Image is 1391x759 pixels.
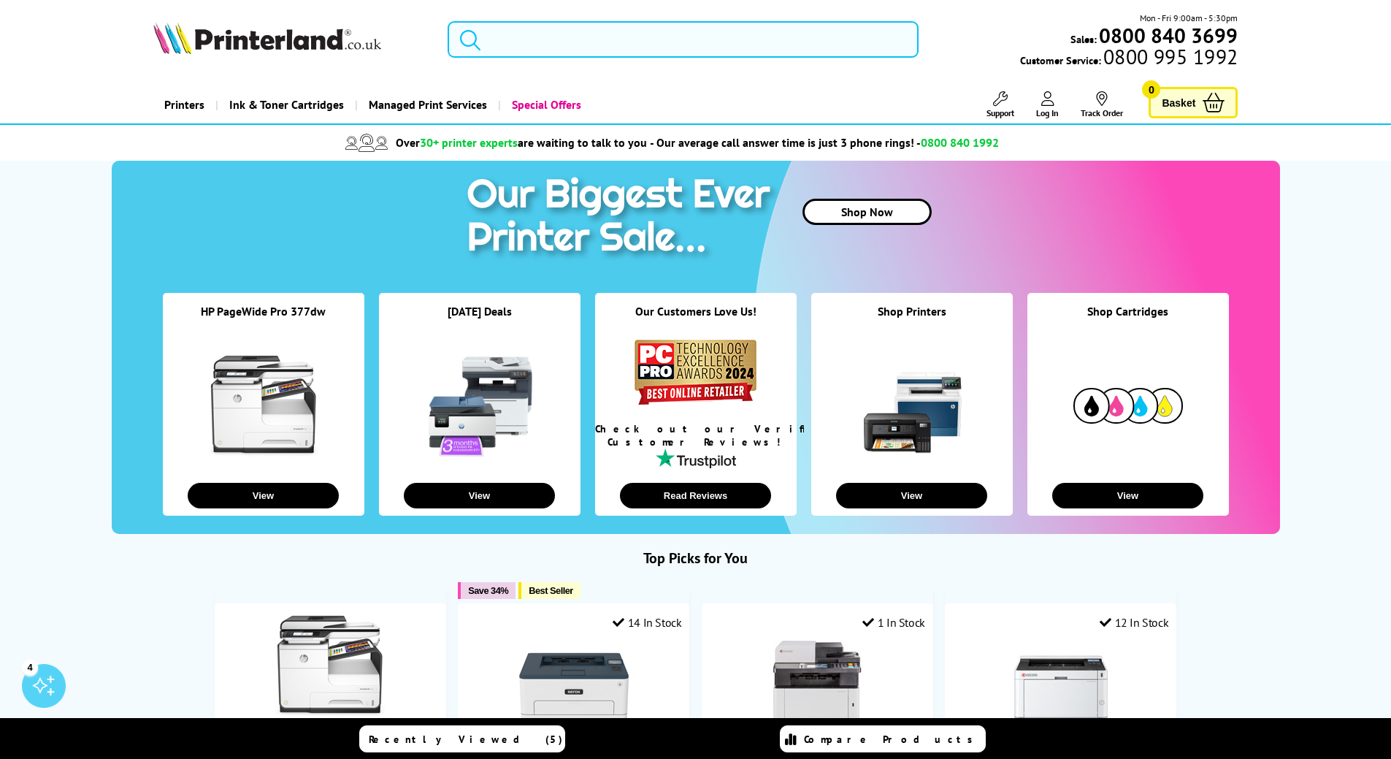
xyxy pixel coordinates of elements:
[811,304,1013,337] div: Shop Printers
[420,135,518,150] span: 30+ printer experts
[1020,50,1238,67] span: Customer Service:
[620,483,771,508] button: Read Reviews
[1142,80,1160,99] span: 0
[1162,93,1195,112] span: Basket
[153,86,215,123] a: Printers
[1036,107,1059,118] span: Log In
[986,91,1014,118] a: Support
[215,86,355,123] a: Ink & Toner Cartridges
[498,86,592,123] a: Special Offers
[355,86,498,123] a: Managed Print Services
[780,725,986,752] a: Compare Products
[1097,28,1238,42] a: 0800 840 3699
[613,615,681,630] div: 14 In Stock
[188,483,339,508] button: View
[921,135,999,150] span: 0800 840 1992
[986,107,1014,118] span: Support
[529,585,573,596] span: Best Seller
[804,733,981,746] span: Compare Products
[1101,50,1238,64] span: 0800 995 1992
[404,483,555,508] button: View
[359,725,565,752] a: Recently Viewed (5)
[518,582,580,599] button: Best Seller
[153,22,381,54] img: Printerland Logo
[1081,91,1123,118] a: Track Order
[396,135,647,150] span: Over are waiting to talk to you
[1100,615,1168,630] div: 12 In Stock
[595,422,797,449] div: Check out our Verified Customer Reviews!
[595,304,797,337] div: Our Customers Love Us!
[458,582,516,599] button: Save 34%
[153,22,430,57] a: Printerland Logo
[275,709,385,724] a: HP PageWide Pro 377dw
[1036,91,1059,118] a: Log In
[862,615,925,630] div: 1 In Stock
[802,199,932,225] a: Shop Now
[650,135,999,150] span: - Our average call answer time is just 3 phone rings! -
[201,304,326,319] a: HP PageWide Pro 377dw
[519,641,629,750] img: Xerox B230
[1149,87,1238,118] a: Basket 0
[1006,641,1116,750] img: Kyocera ECOSYS PA4000x
[229,86,344,123] span: Ink & Toner Cartridges
[22,659,38,675] div: 4
[468,585,508,596] span: Save 34%
[836,483,987,508] button: View
[369,733,563,746] span: Recently Viewed (5)
[1052,483,1203,508] button: View
[1140,11,1238,25] span: Mon - Fri 9:00am - 5:30pm
[275,611,385,721] img: HP PageWide Pro 377dw
[459,161,785,275] img: printer sale
[379,304,580,337] div: [DATE] Deals
[1027,304,1229,337] div: Shop Cartridges
[762,641,872,750] img: Kyocera ECOSYS M5526cdw
[1070,32,1097,46] span: Sales:
[1099,22,1238,49] b: 0800 840 3699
